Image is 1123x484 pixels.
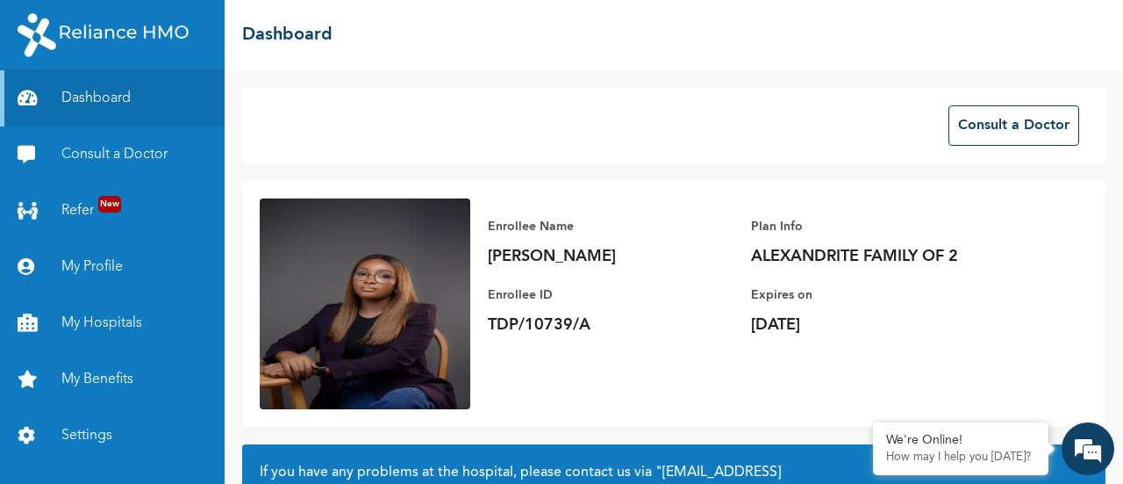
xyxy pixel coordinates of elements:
img: RelianceHMO's Logo [18,13,189,57]
p: [DATE] [751,314,997,336]
p: Plan Info [751,216,997,237]
button: Consult a Doctor [948,105,1079,146]
p: Enrollee ID [488,285,733,306]
p: Expires on [751,285,997,306]
p: [PERSON_NAME] [488,246,733,267]
p: ALEXANDRITE FAMILY OF 2 [751,246,997,267]
p: Enrollee Name [488,216,733,237]
div: We're Online! [886,433,1035,448]
img: Enrollee [260,199,470,409]
span: New [98,196,121,213]
p: How may I help you today? [886,451,1035,465]
h2: Dashboard [242,22,333,48]
p: TDP/10739/A [488,314,733,336]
